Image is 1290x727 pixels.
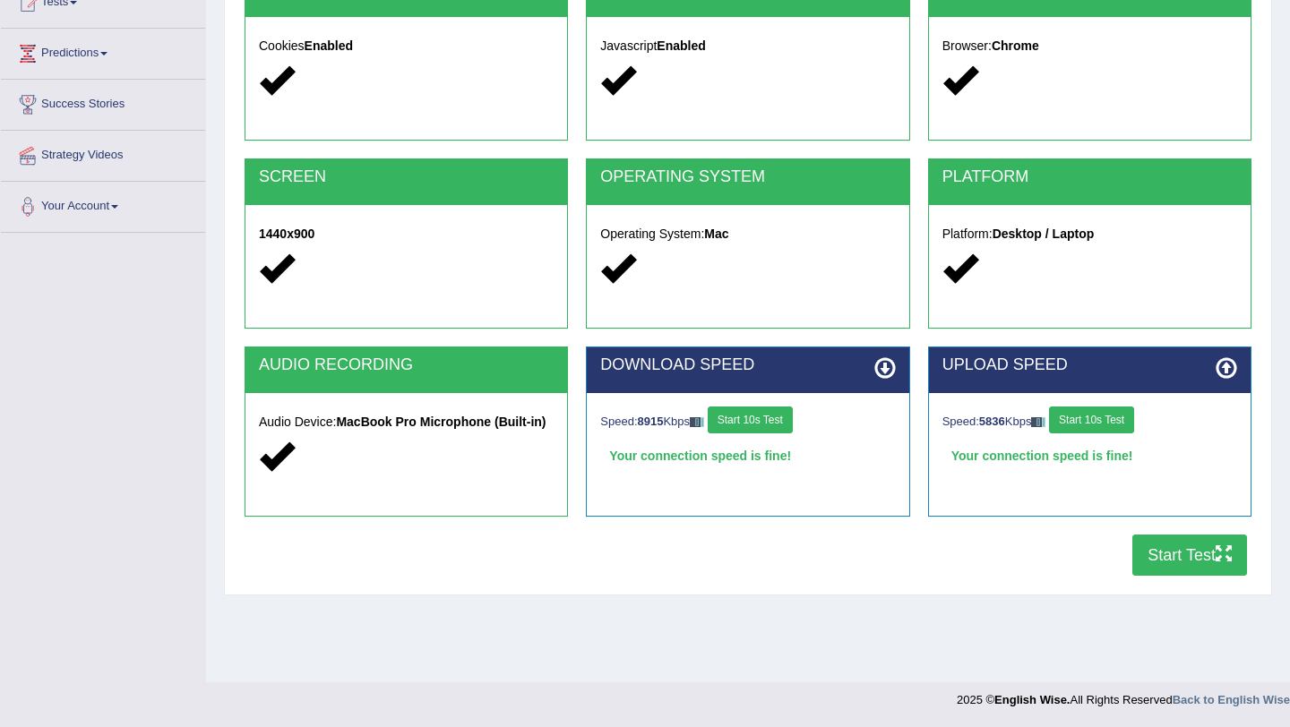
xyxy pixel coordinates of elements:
img: ajax-loader-fb-connection.gif [1031,417,1045,427]
strong: Desktop / Laptop [993,227,1095,241]
h2: UPLOAD SPEED [942,356,1237,374]
strong: English Wise. [994,693,1070,706]
button: Start 10s Test [708,406,793,433]
h5: Audio Device: [259,415,554,429]
h5: Javascript [600,39,895,53]
strong: Mac [704,227,728,241]
h5: Browser: [942,39,1237,53]
h2: DOWNLOAD SPEED [600,356,895,374]
button: Start Test [1132,535,1247,576]
h2: OPERATING SYSTEM [600,168,895,186]
strong: 8915 [638,415,664,428]
img: ajax-loader-fb-connection.gif [690,417,704,427]
a: Success Stories [1,80,205,124]
a: Your Account [1,182,205,227]
h2: SCREEN [259,168,554,186]
strong: Chrome [992,38,1039,53]
h5: Operating System: [600,227,895,241]
strong: 1440x900 [259,227,314,241]
div: Your connection speed is fine! [600,442,895,469]
div: Speed: Kbps [942,406,1237,438]
div: 2025 © All Rights Reserved [957,682,1290,708]
div: Your connection speed is fine! [942,442,1237,469]
div: Speed: Kbps [600,406,895,438]
a: Strategy Videos [1,131,205,175]
a: Predictions [1,29,205,73]
button: Start 10s Test [1049,406,1134,433]
h5: Platform: [942,227,1237,241]
h5: Cookies [259,39,554,53]
strong: MacBook Pro Microphone (Built-in) [336,415,546,429]
strong: 5836 [979,415,1005,428]
a: Back to English Wise [1173,693,1290,706]
strong: Enabled [657,38,705,53]
h2: AUDIO RECORDING [259,356,554,374]
h2: PLATFORM [942,168,1237,186]
strong: Enabled [305,38,353,53]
